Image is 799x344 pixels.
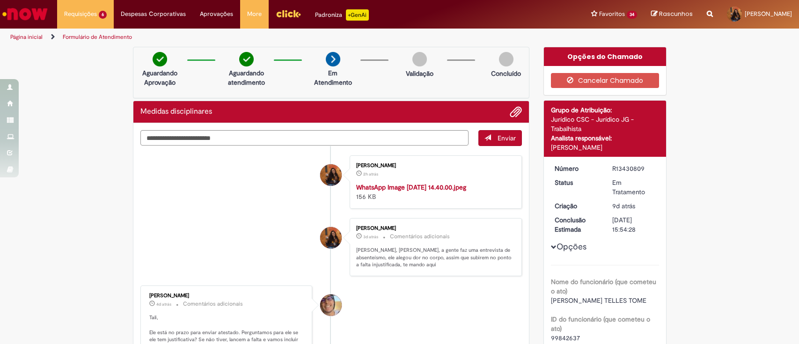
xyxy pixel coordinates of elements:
[478,130,522,146] button: Enviar
[363,171,378,177] span: 2h atrás
[390,233,450,241] small: Comentários adicionais
[149,293,305,299] div: [PERSON_NAME]
[356,226,512,231] div: [PERSON_NAME]
[153,52,167,66] img: check-circle-green.png
[627,11,637,19] span: 34
[140,108,212,116] h2: Medidas disciplinares Histórico de tíquete
[63,33,132,41] a: Formulário de Atendimento
[363,234,378,240] time: 26/08/2025 14:35:37
[612,201,656,211] div: 20/08/2025 08:28:22
[315,9,369,21] div: Padroniza
[326,52,340,66] img: arrow-next.png
[551,278,656,295] b: Nome do funcionário (que cometeu o ato)
[745,10,792,18] span: [PERSON_NAME]
[599,9,625,19] span: Favoritos
[612,202,635,210] time: 20/08/2025 08:28:22
[651,10,693,19] a: Rascunhos
[183,300,243,308] small: Comentários adicionais
[356,247,512,269] p: [PERSON_NAME], [PERSON_NAME], a gente faz uma entrevista de absenteísmo, ele alegou dor no corpo,...
[156,301,171,307] time: 25/08/2025 15:44:04
[548,215,605,234] dt: Conclusão Estimada
[551,105,659,115] div: Grupo de Atribuição:
[1,5,49,23] img: ServiceNow
[612,202,635,210] span: 9d atrás
[612,164,656,173] div: R13430809
[510,106,522,118] button: Adicionar anexos
[320,164,342,186] div: Talita de Souza Nardi
[121,9,186,19] span: Despesas Corporativas
[137,68,183,87] p: Aguardando Aprovação
[551,133,659,143] div: Analista responsável:
[10,33,43,41] a: Página inicial
[247,9,262,19] span: More
[659,9,693,18] span: Rascunhos
[356,183,466,191] a: WhatsApp Image [DATE] 14.40.00.jpeg
[363,234,378,240] span: 3d atrás
[551,296,646,305] span: [PERSON_NAME] TELLES TOME
[612,215,656,234] div: [DATE] 15:54:28
[356,163,512,168] div: [PERSON_NAME]
[346,9,369,21] p: +GenAi
[412,52,427,66] img: img-circle-grey.png
[320,227,342,249] div: Talita de Souza Nardi
[551,143,659,152] div: [PERSON_NAME]
[551,115,659,133] div: Jurídico CSC - Jurídico JG - Trabalhista
[548,164,605,173] dt: Número
[544,47,666,66] div: Opções do Chamado
[548,178,605,187] dt: Status
[551,334,580,342] span: 99842637
[200,9,233,19] span: Aprovações
[64,9,97,19] span: Requisições
[551,315,650,333] b: ID do funcionário (que cometeu o ato)
[548,201,605,211] dt: Criação
[356,183,512,201] div: 156 KB
[551,73,659,88] button: Cancelar Chamado
[499,52,513,66] img: img-circle-grey.png
[363,171,378,177] time: 28/08/2025 14:45:32
[320,294,342,316] div: Pedro Henrique De Oliveira Alves
[310,68,356,87] p: Em Atendimento
[7,29,526,46] ul: Trilhas de página
[406,69,433,78] p: Validação
[239,52,254,66] img: check-circle-green.png
[498,134,516,142] span: Enviar
[491,69,521,78] p: Concluído
[156,301,171,307] span: 4d atrás
[99,11,107,19] span: 6
[140,130,469,146] textarea: Digite sua mensagem aqui...
[224,68,269,87] p: Aguardando atendimento
[612,178,656,197] div: Em Tratamento
[276,7,301,21] img: click_logo_yellow_360x200.png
